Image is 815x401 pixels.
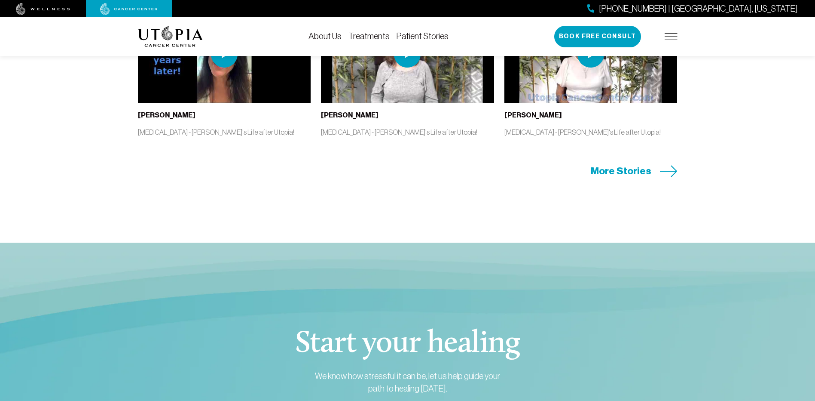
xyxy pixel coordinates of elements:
img: wellness [16,3,70,15]
img: logo [138,26,203,47]
img: icon-hamburger [665,33,678,40]
b: [PERSON_NAME] [504,111,562,119]
button: Book Free Consult [554,26,641,47]
img: cancer center [100,3,158,15]
a: [PHONE_NUMBER] | [GEOGRAPHIC_DATA], [US_STATE] [587,3,798,15]
b: [PERSON_NAME] [321,111,379,119]
p: [MEDICAL_DATA] - [PERSON_NAME]'s Life after Utopia! [138,127,311,137]
a: Treatments [348,31,390,41]
a: About Us [308,31,342,41]
a: More Stories [591,164,678,178]
span: More Stories [591,164,651,178]
p: [MEDICAL_DATA] - [PERSON_NAME]'s Life after Utopia! [504,127,678,137]
span: [PHONE_NUMBER] | [GEOGRAPHIC_DATA], [US_STATE] [599,3,798,15]
a: Patient Stories [397,31,449,41]
h3: Start your healing [275,329,540,360]
b: [PERSON_NAME] [138,111,195,119]
p: [MEDICAL_DATA] - [PERSON_NAME]'s Life after Utopia! [321,127,494,137]
p: We know how stressful it can be, let us help guide your path to healing [DATE]. [314,370,501,395]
